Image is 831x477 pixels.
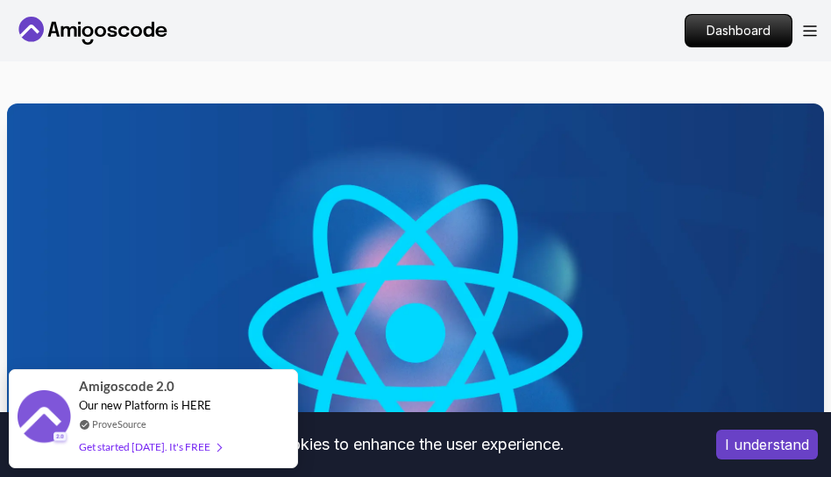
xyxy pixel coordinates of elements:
div: Get started [DATE]. It's FREE [79,437,221,457]
a: ProveSource [92,416,146,431]
span: Amigoscode 2.0 [79,376,174,396]
a: Dashboard [685,14,792,47]
span: Our new Platform is HERE [79,398,211,412]
img: provesource social proof notification image [18,390,70,447]
div: This website uses cookies to enhance the user experience. [13,425,690,464]
iframe: chat widget [722,367,831,451]
p: Dashboard [685,15,792,46]
button: Accept cookies [716,430,818,459]
button: Open Menu [803,25,817,37]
